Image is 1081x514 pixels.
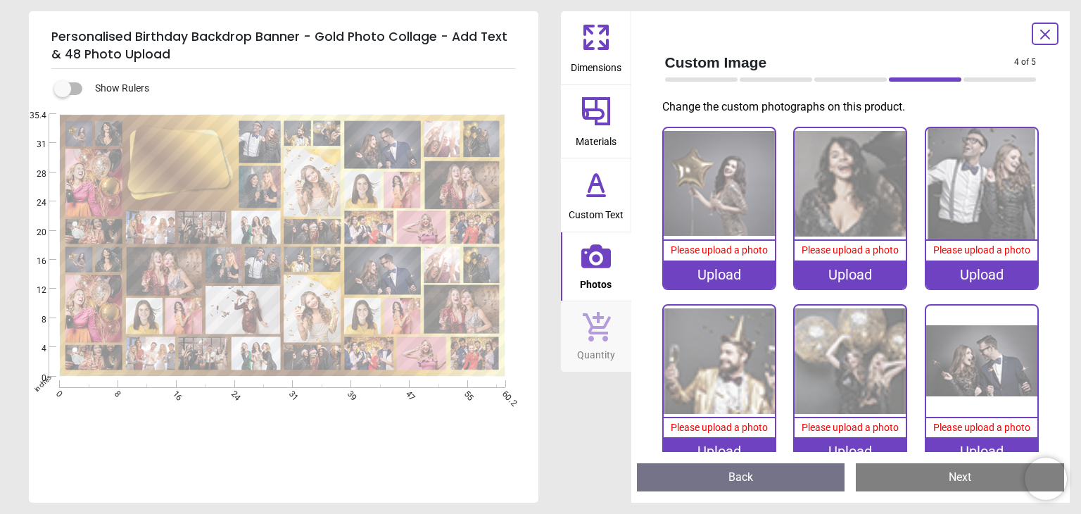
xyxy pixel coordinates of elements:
[561,85,631,158] button: Materials
[561,301,631,372] button: Quantity
[53,389,62,398] span: 0
[461,389,470,398] span: 55
[20,168,46,180] span: 28
[1014,56,1036,68] span: 4 of 5
[926,261,1037,289] div: Upload
[637,463,845,491] button: Back
[51,23,516,69] h5: Personalised Birthday Backdrop Banner - Gold Photo Collage - Add Text & 48 Photo Upload
[20,372,46,384] span: 0
[671,422,768,433] span: Please upload a photo
[856,463,1064,491] button: Next
[20,343,46,355] span: 4
[20,139,46,151] span: 31
[569,201,624,222] span: Custom Text
[20,284,46,296] span: 12
[344,389,353,398] span: 39
[665,52,1015,73] span: Custom Image
[228,389,237,398] span: 24
[933,422,1030,433] span: Please upload a photo
[20,227,46,239] span: 20
[933,244,1030,256] span: Please upload a photo
[20,110,46,122] span: 35.4
[499,389,508,398] span: 60.2
[20,314,46,326] span: 8
[795,261,906,289] div: Upload
[1025,458,1067,500] iframe: Brevo live chat
[111,389,120,398] span: 8
[802,422,899,433] span: Please upload a photo
[561,11,631,84] button: Dimensions
[170,389,179,398] span: 16
[561,158,631,232] button: Custom Text
[671,244,768,256] span: Please upload a photo
[561,232,631,301] button: Photos
[802,244,899,256] span: Please upload a photo
[664,437,775,465] div: Upload
[63,80,538,97] div: Show Rulers
[577,341,615,363] span: Quantity
[664,261,775,289] div: Upload
[20,197,46,209] span: 24
[20,256,46,268] span: 16
[580,271,612,292] span: Photos
[576,128,617,149] span: Materials
[403,389,412,398] span: 47
[571,54,621,75] span: Dimensions
[926,437,1037,465] div: Upload
[662,99,1048,115] p: Change the custom photographs on this product.
[286,389,296,398] span: 31
[795,437,906,465] div: Upload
